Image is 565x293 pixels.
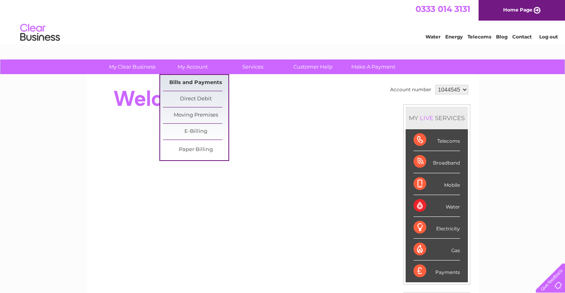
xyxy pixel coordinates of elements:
div: MY SERVICES [406,107,468,129]
div: Clear Business is a trading name of Verastar Limited (registered in [GEOGRAPHIC_DATA] No. 3667643... [96,4,470,38]
div: Telecoms [414,129,460,151]
a: My Clear Business [100,59,165,74]
img: logo.png [20,21,60,45]
a: Make A Payment [341,59,406,74]
div: Gas [414,239,460,260]
div: LIVE [418,114,435,122]
a: Blog [496,34,508,40]
a: Energy [445,34,463,40]
a: Contact [512,34,532,40]
a: Water [425,34,441,40]
a: Bills and Payments [163,75,228,91]
a: E-Billing [163,124,228,140]
a: Direct Debit [163,91,228,107]
a: Services [220,59,285,74]
a: Paper Billing [163,142,228,158]
a: Moving Premises [163,107,228,123]
div: Electricity [414,217,460,239]
a: Log out [539,34,558,40]
a: My Account [160,59,225,74]
div: Broadband [414,151,460,173]
a: Telecoms [467,34,491,40]
div: Water [414,195,460,217]
a: Customer Help [280,59,346,74]
div: Mobile [414,173,460,195]
td: Account number [388,83,433,96]
a: 0333 014 3131 [416,4,470,14]
div: Payments [414,260,460,282]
